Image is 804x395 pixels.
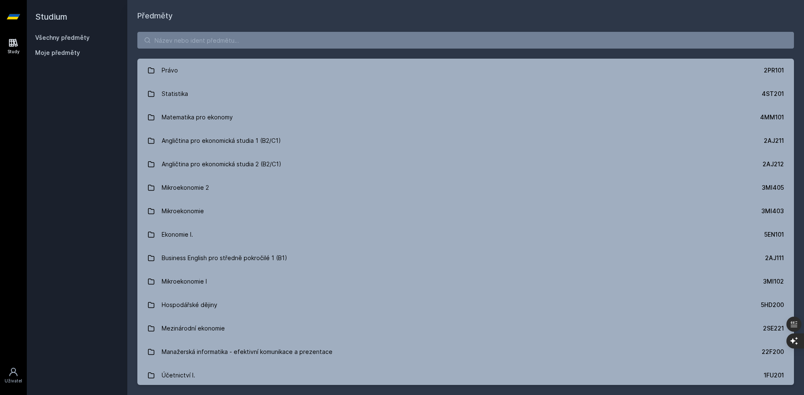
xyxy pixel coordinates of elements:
[137,364,794,387] a: Účetnictví I. 1FU201
[162,62,178,79] div: Právo
[162,250,287,266] div: Business English pro středně pokročilé 1 (B1)
[137,270,794,293] a: Mikroekonomie I 3MI102
[162,179,209,196] div: Mikroekonomie 2
[137,106,794,129] a: Matematika pro ekonomy 4MM101
[762,348,784,356] div: 22F200
[2,34,25,59] a: Study
[162,367,195,384] div: Účetnictví I.
[764,371,784,380] div: 1FU201
[137,199,794,223] a: Mikroekonomie 3MI403
[5,378,22,384] div: Uživatel
[760,113,784,121] div: 4MM101
[763,160,784,168] div: 2AJ212
[762,183,784,192] div: 3MI405
[162,109,233,126] div: Matematika pro ekonomy
[137,317,794,340] a: Mezinárodní ekonomie 2SE221
[137,129,794,152] a: Angličtina pro ekonomická studia 1 (B2/C1) 2AJ211
[137,59,794,82] a: Právo 2PR101
[764,230,784,239] div: 5EN101
[137,10,794,22] h1: Předměty
[162,132,281,149] div: Angličtina pro ekonomická studia 1 (B2/C1)
[765,254,784,262] div: 2AJ111
[764,137,784,145] div: 2AJ211
[137,176,794,199] a: Mikroekonomie 2 3MI405
[137,246,794,270] a: Business English pro středně pokročilé 1 (B1) 2AJ111
[137,340,794,364] a: Manažerská informatika - efektivní komunikace a prezentace 22F200
[162,203,204,219] div: Mikroekonomie
[137,152,794,176] a: Angličtina pro ekonomická studia 2 (B2/C1) 2AJ212
[137,293,794,317] a: Hospodářské dějiny 5HD200
[2,363,25,388] a: Uživatel
[762,90,784,98] div: 4ST201
[761,301,784,309] div: 5HD200
[162,273,207,290] div: Mikroekonomie I
[35,34,90,41] a: Všechny předměty
[162,343,332,360] div: Manažerská informatika - efektivní komunikace a prezentace
[35,49,80,57] span: Moje předměty
[137,223,794,246] a: Ekonomie I. 5EN101
[137,32,794,49] input: Název nebo ident předmětu…
[763,324,784,333] div: 2SE221
[162,297,217,313] div: Hospodářské dějiny
[162,85,188,102] div: Statistika
[162,320,225,337] div: Mezinárodní ekonomie
[764,66,784,75] div: 2PR101
[763,277,784,286] div: 3MI102
[162,156,281,173] div: Angličtina pro ekonomická studia 2 (B2/C1)
[761,207,784,215] div: 3MI403
[162,226,193,243] div: Ekonomie I.
[137,82,794,106] a: Statistika 4ST201
[8,49,20,55] div: Study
